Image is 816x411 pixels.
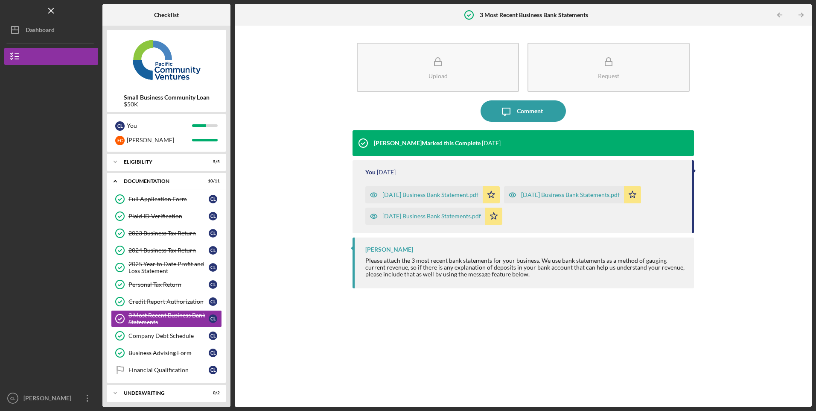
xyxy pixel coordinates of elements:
[124,390,198,396] div: Underwriting
[209,332,217,340] div: C L
[115,121,125,131] div: C L
[382,191,478,198] div: [DATE] Business Bank Statement.pdf
[204,390,220,396] div: 0 / 2
[128,230,209,237] div: 2023 Business Tax Return
[365,169,376,176] div: You
[209,349,217,357] div: C L
[127,133,192,147] div: [PERSON_NAME]
[209,229,217,238] div: C L
[598,73,619,79] div: Request
[21,390,77,409] div: [PERSON_NAME]
[521,191,620,198] div: [DATE] Business Bank Statements.pdf
[382,213,481,220] div: [DATE] Business Bank Statements.pdf
[209,263,217,272] div: C L
[124,179,198,184] div: Documentation
[111,310,222,327] a: 3 Most Recent Business Bank StatementsCL
[209,246,217,255] div: C L
[428,73,448,79] div: Upload
[480,12,588,18] b: 3 Most Recent Business Bank Statements
[365,246,413,253] div: [PERSON_NAME]
[4,21,98,38] button: Dashboard
[481,100,566,122] button: Comment
[111,259,222,276] a: 2025 Year to Date Profit and Loss StatementCL
[357,43,519,92] button: Upload
[209,280,217,289] div: C L
[527,43,690,92] button: Request
[365,208,502,225] button: [DATE] Business Bank Statements.pdf
[517,100,543,122] div: Comment
[209,212,217,220] div: C L
[124,101,210,108] div: $50K
[10,396,16,401] text: CL
[111,191,222,208] a: Full Application FormCL
[204,159,220,164] div: 5 / 5
[504,186,641,203] button: [DATE] Business Bank Statements.pdf
[128,261,209,274] div: 2025 Year to Date Profit and Loss Statement
[107,34,226,85] img: Product logo
[128,298,209,305] div: Credit Report Authorization
[111,327,222,344] a: Company Debt ScheduleCL
[111,361,222,379] a: Financial QualificationCL
[209,195,217,203] div: C L
[26,21,55,41] div: Dashboard
[209,366,217,374] div: C L
[124,159,198,164] div: Eligibility
[209,297,217,306] div: C L
[482,140,501,147] time: 2025-07-10 20:35
[365,186,500,203] button: [DATE] Business Bank Statement.pdf
[124,94,210,101] b: Small Business Community Loan
[111,225,222,242] a: 2023 Business Tax ReturnCL
[128,281,209,288] div: Personal Tax Return
[128,213,209,220] div: Plaid ID Verification
[128,196,209,203] div: Full Application Form
[128,349,209,356] div: Business Advising Form
[204,179,220,184] div: 10 / 11
[111,293,222,310] a: Credit Report AuthorizationCL
[128,247,209,254] div: 2024 Business Tax Return
[111,208,222,225] a: Plaid ID VerificationCL
[154,12,179,18] b: Checklist
[4,390,98,407] button: CL[PERSON_NAME]
[111,276,222,293] a: Personal Tax ReturnCL
[111,242,222,259] a: 2024 Business Tax ReturnCL
[377,169,396,176] time: 2025-07-10 01:22
[128,332,209,339] div: Company Debt Schedule
[209,314,217,323] div: C L
[111,344,222,361] a: Business Advising FormCL
[374,140,481,147] div: [PERSON_NAME] Marked this Complete
[115,136,125,145] div: E C
[365,257,685,278] div: Please attach the 3 most recent bank statements for your business. We use bank statements as a me...
[128,312,209,326] div: 3 Most Recent Business Bank Statements
[128,367,209,373] div: Financial Qualification
[127,118,192,133] div: You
